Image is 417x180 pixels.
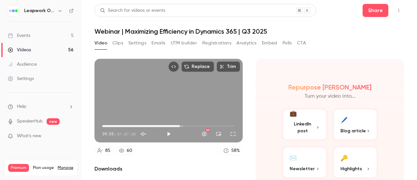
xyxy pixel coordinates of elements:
[102,131,114,137] span: 39:35
[162,127,175,140] button: Play
[217,61,240,72] button: Trim
[100,7,165,14] div: Search for videos or events
[128,38,146,48] button: Settings
[151,38,165,48] button: Emails
[8,75,34,82] div: Settings
[231,147,240,154] div: 58 %
[33,165,54,171] span: Plan usage
[102,131,136,137] div: 39:35
[94,165,243,173] h2: Downloads
[305,92,355,100] p: Turn your video into...
[94,38,107,48] button: Video
[127,147,132,154] div: 60
[340,165,362,172] span: Highlights
[8,61,37,68] div: Audience
[8,47,31,53] div: Videos
[137,127,150,140] button: Unmute
[282,38,292,48] button: Polls
[333,108,378,141] button: 🖊️Blog article
[181,61,214,72] button: Replace
[171,38,197,48] button: UTM builder
[66,133,74,139] iframe: Noticeable Trigger
[363,4,388,17] button: Share
[114,131,117,137] span: /
[288,83,371,91] h2: Repurpose [PERSON_NAME]
[168,61,179,72] button: Embed video
[290,109,297,118] div: 💼
[226,127,239,140] button: Full screen
[8,164,29,172] span: Premium
[94,146,113,155] a: 85
[221,146,243,155] a: 58%
[282,108,327,141] button: 💼LinkedIn post
[8,32,30,39] div: Events
[340,127,366,134] span: Blog article
[202,38,231,48] button: Registrations
[206,128,210,132] div: HD
[282,146,327,179] button: ✉️Newsletter
[290,121,316,134] span: LinkedIn post
[17,118,43,125] a: SpeakerHub
[333,146,378,179] button: 🔑Highlights
[290,153,297,163] div: ✉️
[112,38,123,48] button: Clips
[105,147,110,154] div: 85
[58,165,73,171] a: Manage
[8,103,74,110] li: help-dropdown-opener
[297,38,306,48] button: CTA
[94,27,404,35] h1: Webinar | Maximizing Efficiency in Dynamics 365 | Q3 2025
[24,8,55,14] h6: Leapwork Online Event
[262,38,277,48] button: Embed
[340,153,348,163] div: 🔑
[340,115,348,125] div: 🖊️
[237,38,257,48] button: Analytics
[47,118,60,125] span: new
[198,127,211,140] button: Settings
[116,146,135,155] a: 60
[8,6,19,16] img: Leapwork Online Event
[394,5,404,16] button: Top Bar Actions
[290,165,315,172] span: Newsletter
[117,131,136,137] span: 01:07:40
[212,127,225,140] button: Turn on miniplayer
[17,133,41,139] span: What's new
[17,103,26,110] span: Help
